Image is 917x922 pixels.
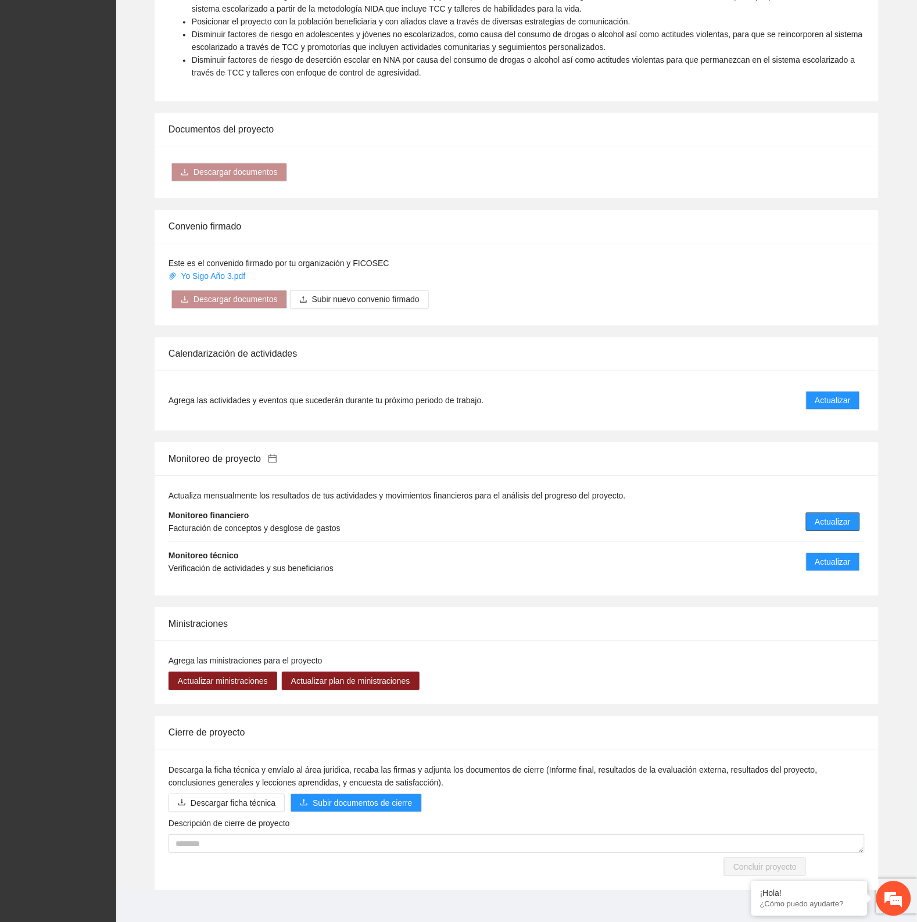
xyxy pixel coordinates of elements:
[169,676,277,686] a: Actualizar ministraciones
[169,272,177,280] span: paper-clip
[268,454,277,463] span: calendar
[171,163,287,181] button: downloadDescargar documentos
[169,798,285,808] a: downloadDescargar ficha técnica
[169,337,865,370] div: Calendarización de actividades
[299,295,307,304] span: upload
[169,672,277,690] button: Actualizar ministraciones
[169,564,334,573] span: Verificación de actividades y sus beneficiarios
[169,765,818,787] span: Descarga la ficha técnica y envíalo al área juridica, recaba las firmas y adjunta los documentos ...
[169,834,865,853] textarea: Descripción de cierre de proyecto
[191,797,275,809] span: Descargar ficha técnica
[815,394,851,407] span: Actualizar
[724,858,806,876] button: Concluir proyecto
[178,798,186,808] span: download
[169,817,290,830] label: Descripción de cierre de proyecto
[169,607,865,640] div: Ministraciones
[806,512,860,531] button: Actualizar
[169,210,865,243] div: Convenio firmado
[261,454,277,464] a: calendar
[169,394,483,407] span: Agrega las actividades y eventos que sucederán durante tu próximo periodo de trabajo.
[169,113,865,146] div: Documentos del proyecto
[169,716,865,749] div: Cierre de proyecto
[806,391,860,410] button: Actualizar
[169,794,285,812] button: downloadDescargar ficha técnica
[290,295,429,304] span: uploadSubir nuevo convenio firmado
[282,672,420,690] button: Actualizar plan de ministraciones
[806,553,860,571] button: Actualizar
[169,511,249,520] strong: Monitoreo financiero
[194,293,278,306] span: Descargar documentos
[192,55,855,77] span: Disminuir factores de riesgo de deserción escolar en NNA por causa del consumo de drogas o alcoho...
[194,166,278,178] span: Descargar documentos
[169,656,323,665] span: Agrega las ministraciones para el proyecto
[291,798,421,808] span: uploadSubir documentos de cierre
[181,295,189,304] span: download
[169,442,865,475] div: Monitoreo de proyecto
[312,293,420,306] span: Subir nuevo convenio firmado
[171,290,287,308] button: downloadDescargar documentos
[181,168,189,177] span: download
[169,523,341,533] span: Facturación de conceptos y desglose de gastos
[815,515,851,528] span: Actualizar
[6,317,221,358] textarea: Escriba su mensaje y pulse “Intro”
[282,676,420,686] a: Actualizar plan de ministraciones
[169,271,248,281] a: Yo Sigo Año 3.pdf
[169,491,626,500] span: Actualiza mensualmente los resultados de tus actividades y movimientos financieros para el anális...
[169,551,239,560] strong: Monitoreo técnico
[760,889,859,898] div: ¡Hola!
[191,6,218,34] div: Minimizar ventana de chat en vivo
[169,259,389,268] span: Este es el convenido firmado por tu organización y FICOSEC
[178,675,268,687] span: Actualizar ministraciones
[291,794,421,812] button: uploadSubir documentos de cierre
[291,675,410,687] span: Actualizar plan de ministraciones
[60,59,195,74] div: Chatee con nosotros ahora
[192,30,863,52] span: Disminuir factores de riesgo en adolescentes y jóvenes no escolarizados, como causa del consumo d...
[290,290,429,308] button: uploadSubir nuevo convenio firmado
[760,900,859,909] p: ¿Cómo puedo ayudarte?
[815,555,851,568] span: Actualizar
[192,17,631,26] span: Posicionar el proyecto con la población beneficiaria y con aliados clave a través de diversas est...
[67,155,160,272] span: Estamos en línea.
